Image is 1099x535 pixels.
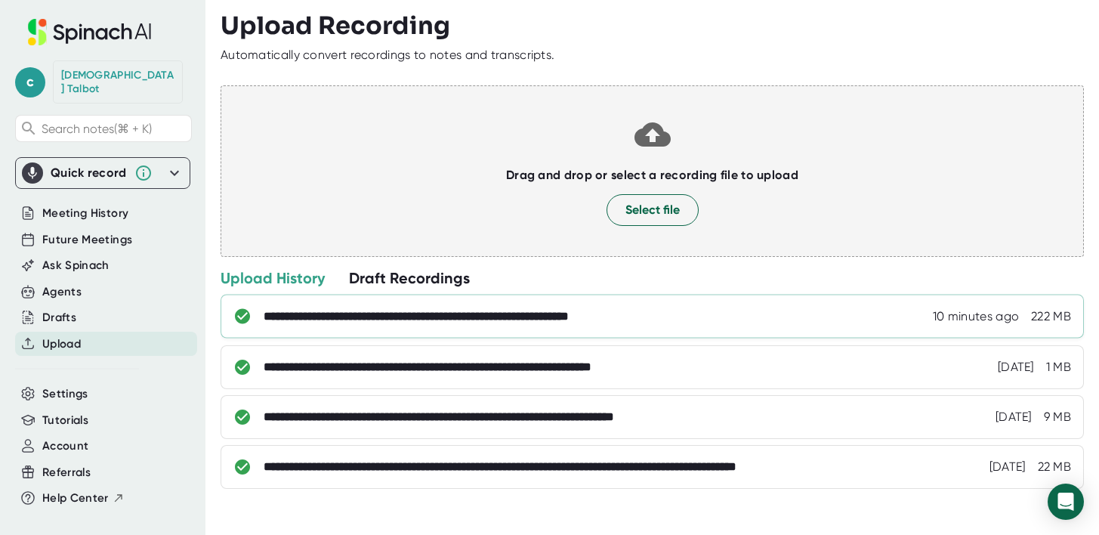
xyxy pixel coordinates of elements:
[42,231,132,249] button: Future Meetings
[42,283,82,301] button: Agents
[42,412,88,429] button: Tutorials
[42,122,152,136] span: Search notes (⌘ + K)
[42,205,128,222] button: Meeting History
[51,165,127,181] div: Quick record
[1044,410,1071,425] div: 9 MB
[22,158,184,188] div: Quick record
[1031,309,1071,324] div: 222 MB
[625,201,680,219] span: Select file
[42,336,81,353] button: Upload
[1048,484,1084,520] div: Open Intercom Messenger
[349,268,470,288] div: Draft Recordings
[221,11,1084,40] h3: Upload Recording
[1038,459,1072,475] div: 22 MB
[221,48,554,63] div: Automatically convert recordings to notes and transcripts.
[42,257,110,274] button: Ask Spinach
[506,168,798,182] b: Drag and drop or select a recording file to upload
[607,194,699,226] button: Select file
[996,410,1032,425] div: 5/17/2025, 3:13:54 PM
[42,385,88,403] button: Settings
[42,438,88,455] button: Account
[42,490,125,507] button: Help Center
[933,309,1019,324] div: 9/5/2025, 9:56:03 PM
[989,459,1026,475] div: 2/2/2025, 10:57:32 AM
[61,69,174,95] div: Christian Talbot
[42,309,76,326] button: Drafts
[15,67,45,97] span: c
[998,360,1034,375] div: 5/26/2025, 10:04:50 PM
[1046,360,1071,375] div: 1 MB
[42,490,109,507] span: Help Center
[221,268,325,288] div: Upload History
[42,464,91,481] button: Referrals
